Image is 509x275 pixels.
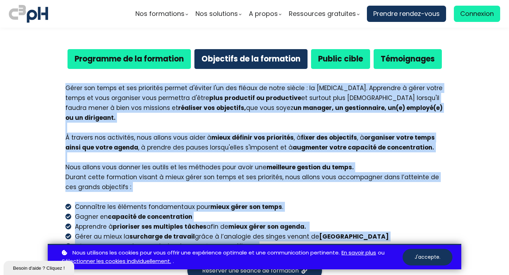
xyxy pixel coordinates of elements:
span: Connexion [460,8,494,19]
b: mieux gérer son temps [210,203,282,211]
b: mieux gérer son agenda. [228,222,306,231]
b: meilleure gestion du temps. [267,163,354,171]
div: Connaître les éléments fondamentaux pour . [73,202,283,212]
a: En savoir plus [341,248,376,257]
span: Nos solutions [195,8,238,19]
b: Programme de la formation [75,53,184,64]
a: Sélectionner les cookies individuellement. [62,257,171,266]
b: plus productif ou productive [209,94,301,102]
b: capacité de concentration [108,212,192,221]
div: Durant cette formation visant à mieux gérer son temps et ses priorités, nous allons vous accompag... [65,172,444,192]
b: réaliser vos objectifs, [178,104,246,112]
span: Nous utilisons les cookies pour vous offrir une expérience optimale et une communication pertinente. [72,248,340,257]
b: augmenter votre capacité de concentration. [293,143,434,152]
div: Gagner en [73,212,192,222]
a: Prendre rendez-vous [367,6,446,22]
button: J'accepte. [403,249,452,265]
b: un manager, un gestionnaire, un(e) employé(e) ou un dirigeant. [65,104,443,122]
b: Témoignages [381,53,435,64]
img: logo C3PH [9,4,48,24]
span: Nos formations [135,8,185,19]
div: À travers nos activités, nous allons vous aider à , à , à , à prendre des pauses lorsqu'elles s'i... [65,123,444,162]
b: organiser votre temps ainsi que votre agenda [65,133,435,152]
strong: Objectifs de la formation [201,53,300,64]
div: Réaliser votre pour être . [73,241,259,251]
b: Public cible [318,53,363,64]
iframe: chat widget [4,259,76,275]
div: Apprendre à afin de [73,222,308,232]
b: surcharge de travail [129,232,195,241]
span: Ressources gratuites [289,8,356,19]
b: prioriser ses multiples tâches [113,222,206,231]
div: Gérer au mieux la grâce à l’analogie des singes venant de [73,232,389,241]
b: fixer des objectifs [301,133,357,142]
div: Nous allons vous donner les outils et les méthodes pour avoir une [65,162,444,172]
span: Réserver une séance de formation [202,266,299,275]
b: matrice de priorisation [116,242,189,251]
a: Connexion [454,6,500,22]
div: Gérer son temps et ses priorités permet d'éviter l'un des fléaux de notre siècle : la [MEDICAL_DA... [65,83,444,192]
p: ou . [60,248,403,266]
span: A propos [249,8,278,19]
b: mieux définir vos priorités [211,133,294,142]
b: [GEOGRAPHIC_DATA] [319,232,389,241]
span: Prendre rendez-vous [373,8,440,19]
strong: plus efficace [217,242,258,251]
